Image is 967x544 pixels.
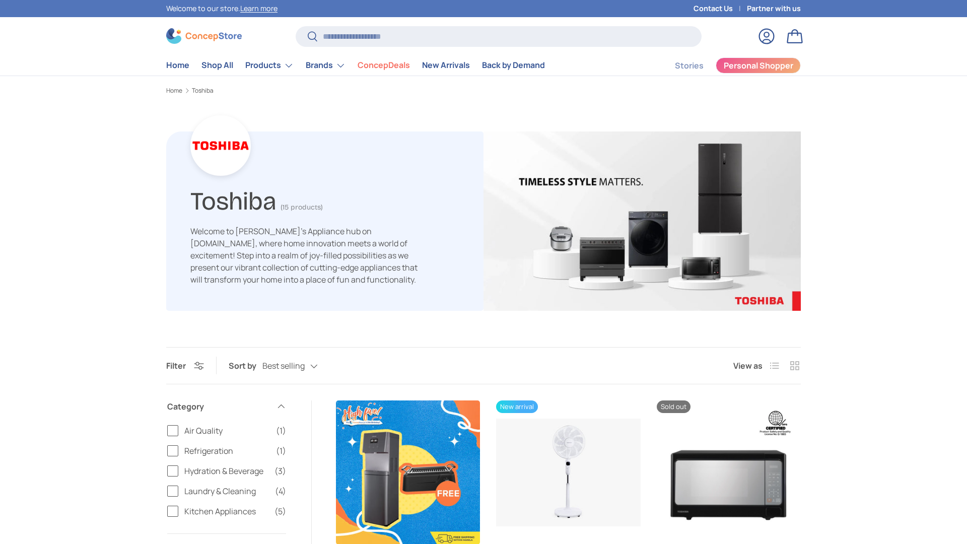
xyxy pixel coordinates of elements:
[166,55,189,75] a: Home
[300,55,352,76] summary: Brands
[276,445,286,457] span: (1)
[167,388,286,425] summary: Category
[166,86,801,95] nav: Breadcrumbs
[651,55,801,76] nav: Secondary
[262,361,305,371] span: Best selling
[496,400,538,413] span: New arrival
[239,55,300,76] summary: Products
[184,485,269,497] span: Laundry & Cleaning
[675,56,704,76] a: Stories
[306,55,346,76] a: Brands
[483,131,801,311] img: Toshiba
[694,3,747,14] a: Contact Us
[276,425,286,437] span: (1)
[482,55,545,75] a: Back by Demand
[716,57,801,74] a: Personal Shopper
[275,485,286,497] span: (4)
[240,4,278,13] a: Learn more
[167,400,270,413] span: Category
[245,55,294,76] a: Products
[190,182,277,216] h1: Toshiba
[190,225,427,286] p: Welcome to [PERSON_NAME]'s Appliance hub on [DOMAIN_NAME], where home innovation meets a world of...
[166,55,545,76] nav: Primary
[358,55,410,75] a: ConcepDeals
[229,360,262,372] label: Sort by
[281,203,323,212] span: (15 products)
[166,360,186,371] span: Filter
[166,88,182,94] a: Home
[184,465,268,477] span: Hydration & Beverage
[184,425,270,437] span: Air Quality
[274,505,286,517] span: (5)
[724,61,793,70] span: Personal Shopper
[201,55,233,75] a: Shop All
[733,360,763,372] span: View as
[747,3,801,14] a: Partner with us
[262,357,338,375] button: Best selling
[184,505,268,517] span: Kitchen Appliances
[192,88,214,94] a: Toshiba
[422,55,470,75] a: New Arrivals
[184,445,270,457] span: Refrigeration
[166,360,204,371] button: Filter
[657,400,690,413] span: Sold out
[274,465,286,477] span: (3)
[166,3,278,14] p: Welcome to our store.
[166,28,242,44] img: ConcepStore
